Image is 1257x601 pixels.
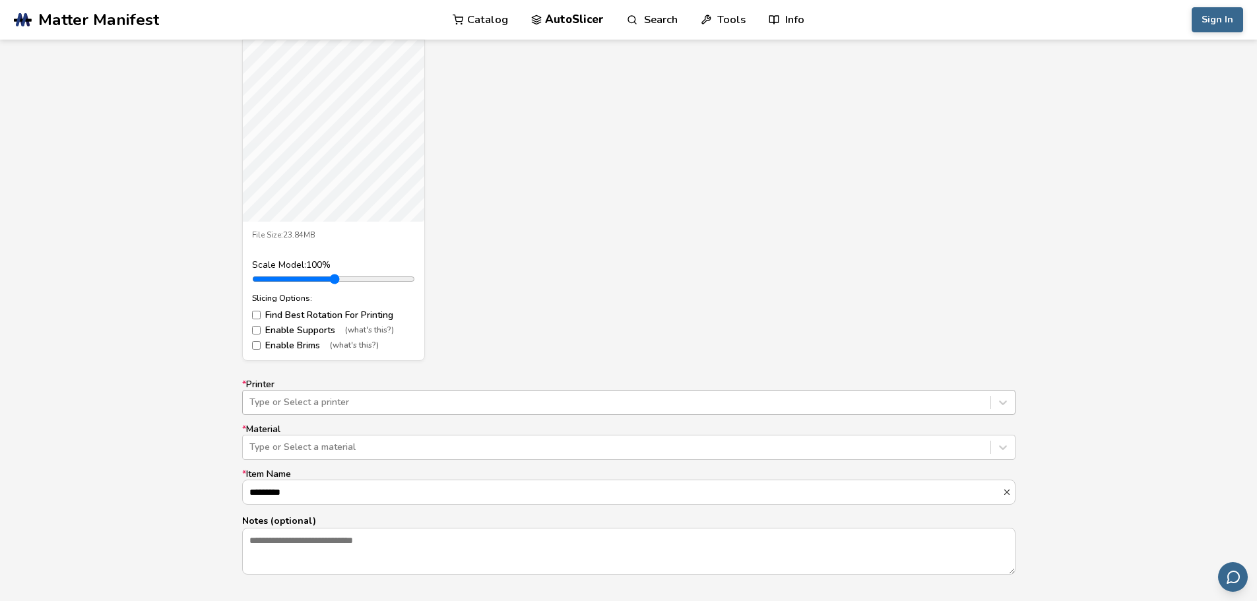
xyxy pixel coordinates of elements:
span: Matter Manifest [38,11,159,29]
input: Enable Supports(what's this?) [252,326,261,334]
button: Sign In [1192,7,1243,32]
div: Slicing Options: [252,294,415,303]
input: Enable Brims(what's this?) [252,341,261,350]
button: *Item Name [1002,488,1015,497]
label: Find Best Rotation For Printing [252,310,415,321]
label: Material [242,424,1015,460]
span: (what's this?) [345,326,394,335]
input: Find Best Rotation For Printing [252,311,261,319]
input: *Item Name [243,480,1002,504]
label: Printer [242,379,1015,415]
div: File Size: 23.84MB [252,231,415,240]
input: *PrinterType or Select a printer [249,397,252,408]
button: Send feedback via email [1218,562,1248,592]
span: (what's this?) [330,341,379,350]
label: Enable Brims [252,340,415,351]
div: Scale Model: 100 % [252,260,415,270]
label: Item Name [242,469,1015,505]
input: *MaterialType or Select a material [249,442,252,453]
p: Notes (optional) [242,514,1015,528]
label: Enable Supports [252,325,415,336]
textarea: Notes (optional) [243,528,1015,573]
